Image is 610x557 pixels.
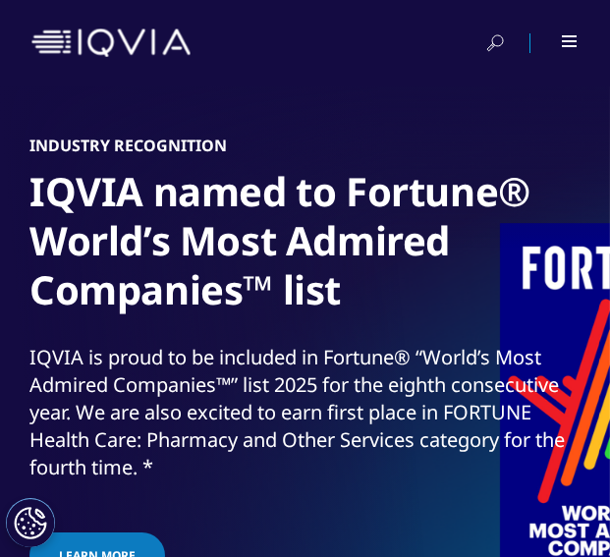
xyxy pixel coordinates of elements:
h5: Industry Recognition [29,136,227,155]
img: IQVIA Healthcare Information Technology and Pharma Clinical Research Company [31,28,191,57]
p: IQVIA is proud to be included in Fortune® “World’s Most Admired Companies™” list 2025 for the eig... [29,344,581,493]
h1: IQVIA named to Fortune® World’s Most Admired Companies™ list [29,167,581,326]
button: Paramètres des cookies [6,498,55,547]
